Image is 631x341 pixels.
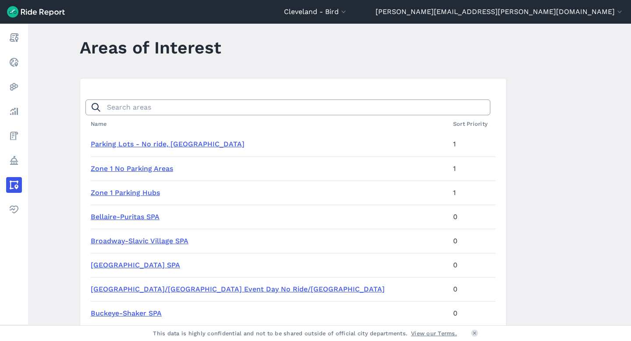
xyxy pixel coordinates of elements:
a: Realtime [6,54,22,70]
a: Zone 1 No Parking Areas [91,164,173,173]
td: 0 [450,301,496,325]
td: 0 [450,229,496,253]
a: Heatmaps [6,79,22,95]
a: Buckeye-Shaker SPA [91,309,162,317]
button: Cleveland - Bird [284,7,348,17]
a: [GEOGRAPHIC_DATA] SPA [91,261,180,269]
a: Parking Lots - No ride, [GEOGRAPHIC_DATA] [91,140,245,148]
h1: Areas of Interest [80,36,221,60]
a: Zone 1 Parking Hubs [91,188,160,197]
a: Policy [6,153,22,168]
td: 1 [450,132,496,156]
a: Report [6,30,22,46]
a: Analyze [6,103,22,119]
a: Fees [6,128,22,144]
td: 0 [450,205,496,229]
td: 0 [450,253,496,277]
td: 0 [450,277,496,301]
input: Search areas [85,99,490,115]
th: Sort Priority [450,115,496,132]
a: Bellaire-Puritas SPA [91,213,160,221]
a: View our Terms. [411,329,457,337]
a: Health [6,202,22,217]
button: [PERSON_NAME][EMAIL_ADDRESS][PERSON_NAME][DOMAIN_NAME] [376,7,624,17]
a: [GEOGRAPHIC_DATA]/[GEOGRAPHIC_DATA] Event Day No Ride/[GEOGRAPHIC_DATA] [91,285,385,293]
td: 1 [450,181,496,205]
a: Areas [6,177,22,193]
img: Ride Report [7,6,65,18]
th: Name [91,115,450,132]
td: 1 [450,156,496,181]
a: Broadway-Slavic Village SPA [91,237,188,245]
